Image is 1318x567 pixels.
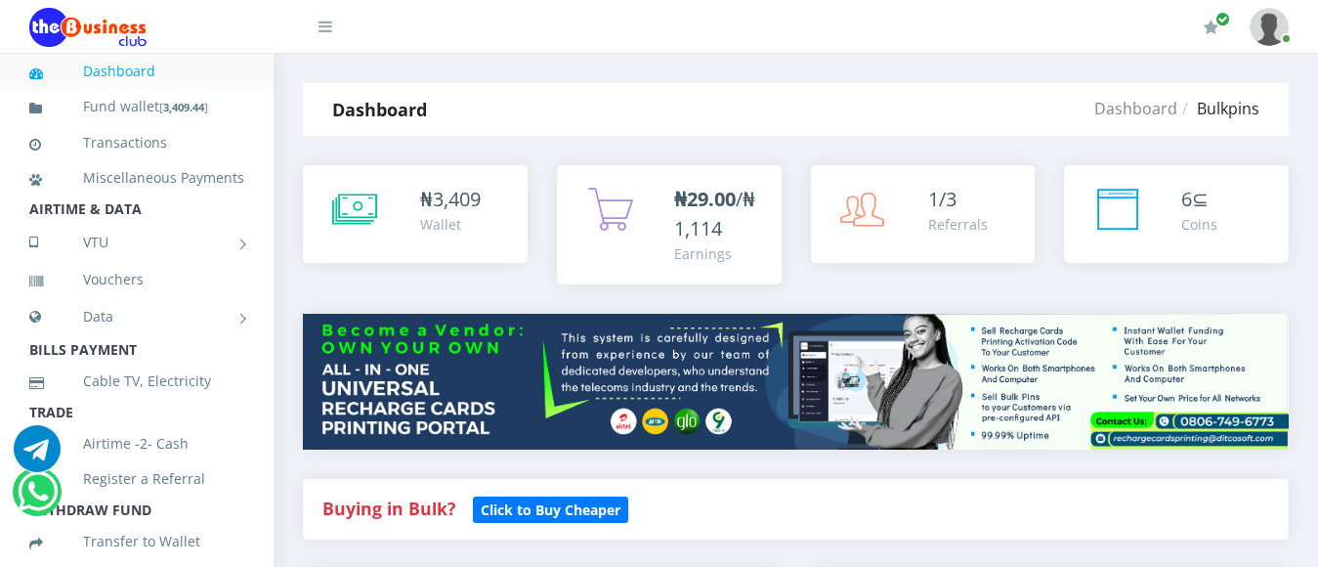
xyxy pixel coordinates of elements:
[674,186,755,241] span: /₦1,114
[433,186,481,212] span: 3,409
[1215,12,1230,26] span: Renew/Upgrade Subscription
[473,497,628,520] a: Click to Buy Cheaper
[557,165,782,284] a: ₦29.00/₦1,114 Earnings
[29,120,244,165] a: Transactions
[811,165,1036,263] a: 1/3 Referrals
[420,185,481,214] div: ₦
[14,440,61,472] a: Chat for support
[163,100,204,114] b: 3,409.44
[332,98,427,121] strong: Dashboard
[29,218,244,267] a: VTU
[928,214,988,235] div: Referrals
[159,100,208,114] small: [ ]
[29,155,244,200] a: Miscellaneous Payments
[420,214,481,235] div: Wallet
[928,186,957,212] span: 1/3
[29,519,244,564] a: Transfer to Wallet
[1181,185,1217,214] div: ⊆
[1204,20,1218,35] i: Renew/Upgrade Subscription
[674,243,762,264] div: Earnings
[1181,186,1192,212] span: 6
[1250,8,1289,46] img: User
[18,483,58,515] a: Chat for support
[29,457,244,502] a: Register a Referral
[29,292,244,341] a: Data
[29,257,244,302] a: Vouchers
[29,359,244,404] a: Cable TV, Electricity
[1094,98,1177,119] a: Dashboard
[1177,97,1259,120] li: Bulkpins
[29,84,244,130] a: Fund wallet[3,409.44]
[29,421,244,466] a: Airtime -2- Cash
[674,186,736,212] b: ₦29.00
[303,314,1289,449] img: multitenant_rcp.png
[481,501,620,519] b: Click to Buy Cheaper
[1181,214,1217,235] div: Coins
[322,497,455,520] strong: Buying in Bulk?
[29,8,147,47] img: Logo
[29,49,244,94] a: Dashboard
[303,165,528,263] a: ₦3,409 Wallet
